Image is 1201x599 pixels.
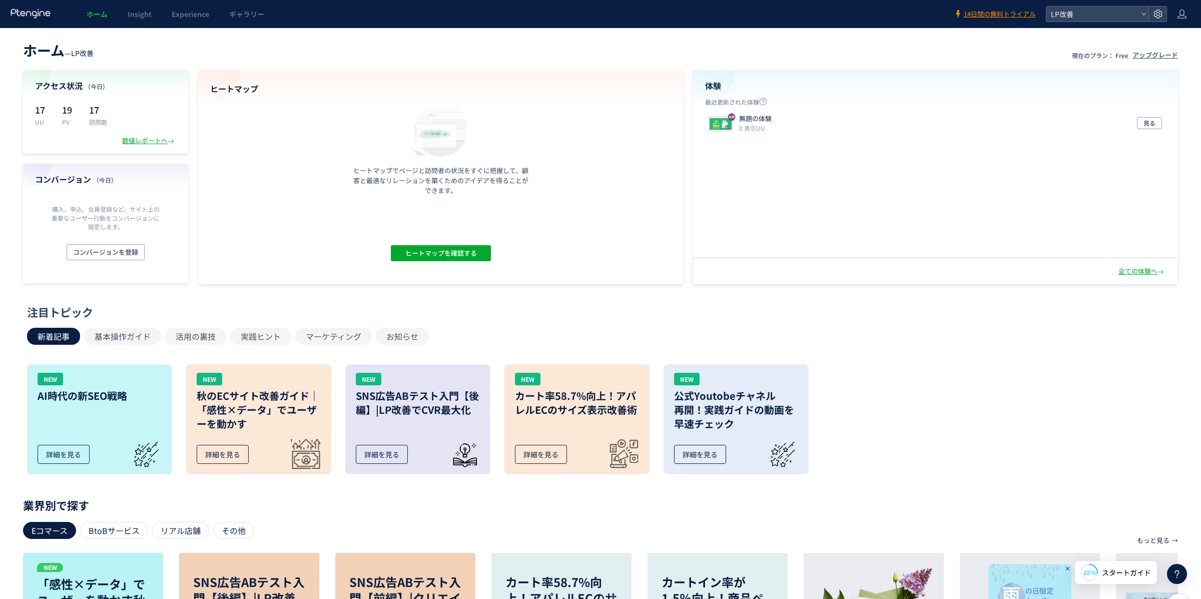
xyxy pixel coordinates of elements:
[356,373,381,385] div: NEW
[84,328,161,345] button: 基本操作ガイド
[23,40,94,60] div: —
[87,9,108,19] span: ホーム
[49,205,162,230] p: 購入、申込、会員登録など、サイト上の重要なユーザー行動をコンバージョンに設定します。
[710,117,732,131] img: 92abc3a6f97b4034b76d1138969cdb6e1755851437085.jpeg
[197,389,321,431] h3: 秋のECサイト改善ガイド｜「感性×データ」でユーザーを動かす
[152,522,209,539] div: リアル店舗
[295,328,372,345] button: マーケティング
[38,389,162,403] h3: AI時代の新SEO戦略
[210,83,671,95] h4: ヒートマップ
[35,174,176,185] h4: コンバージョン
[739,114,772,124] p: 無題の体験
[165,328,226,345] button: 活用の裏技
[345,364,490,474] a: NEWSNS広告ABテスト入門【後編】|LP改善でCVR最大化詳細を見る
[67,244,145,260] button: コンバージョンを登録
[1171,532,1178,549] p: →
[504,364,650,474] a: NEWカート率58.7%向上！アパレルECのサイズ表示改善術詳細を見る
[27,304,1169,320] div: 注目トピック
[38,445,90,464] div: 詳細を見る
[1143,117,1155,129] span: 見る
[1072,51,1128,60] p: 現在のプラン： Free
[73,244,138,260] span: コンバージョンを登録
[674,445,726,464] div: 詳細を見る
[38,373,63,385] div: NEW
[376,328,429,345] button: お知らせ
[515,373,540,385] div: NEW
[664,364,809,474] a: NEW公式Youtobeチャネル再開！実践ガイドの動画を早速チェック詳細を見る
[356,445,408,464] div: 詳細を見る
[674,389,798,431] h3: 公式Youtobeチャネル 再開！実践ガイドの動画を 早速チェック
[37,563,63,572] p: NEW
[954,10,1036,19] a: 14日間の無料トライアル
[213,522,254,539] div: その他
[674,373,700,385] div: NEW
[1102,567,1151,578] span: スタートガイド
[1137,532,1169,549] p: もっと見る
[391,245,491,261] button: ヒートマップを確認する
[515,445,567,464] div: 詳細を見る
[1132,51,1178,60] div: アップグレード
[71,48,94,58] span: LP改善
[93,176,117,184] span: （今日）
[1137,117,1162,129] button: 見る
[515,389,639,417] h3: カート率58.7%向上！アパレルECのサイズ表示改善術
[356,389,480,417] h3: SNS広告ABテスト入門【後編】|LP改善でCVR最大化
[62,118,77,126] p: PV
[964,10,1036,19] span: 14日間の無料トライアル
[197,373,222,385] div: NEW
[739,124,765,132] i: 0 表示UU
[35,118,50,126] p: UU
[23,40,65,60] span: ホーム
[85,82,109,91] span: （今日）
[351,166,531,196] p: ヒートマップでページと訪問者の状況をすぐに把握して、顧客と最適なリレーションを築くためのアイデアを得ることができます。
[1083,568,1096,576] span: 28%
[705,80,1166,92] h4: 体験
[1118,267,1166,276] div: 全ての体験へ
[35,80,176,92] h4: アクセス状況
[89,102,107,118] p: 17
[1048,7,1137,22] span: LP改善
[230,328,291,345] button: 実践ヒント
[197,445,249,464] div: 詳細を見る
[27,328,80,345] button: 新着記事
[27,364,172,474] a: NEWAI時代の新SEO戦略詳細を見る
[35,102,50,118] p: 17
[705,98,1166,110] p: 最近更新された体験
[62,102,77,118] p: 19
[229,9,264,19] span: ギャラリー
[172,9,209,19] span: Experience
[23,502,1178,508] p: 業界別で探す
[89,118,107,126] p: 訪問数
[122,136,176,146] div: 数値レポートへ
[405,245,476,261] span: ヒートマップを確認する
[23,522,76,539] div: Eコマース
[80,522,148,539] div: BtoBサービス
[128,9,152,19] span: Insight
[186,364,331,474] a: NEW秋のECサイト改善ガイド｜「感性×データ」でユーザーを動かす詳細を見る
